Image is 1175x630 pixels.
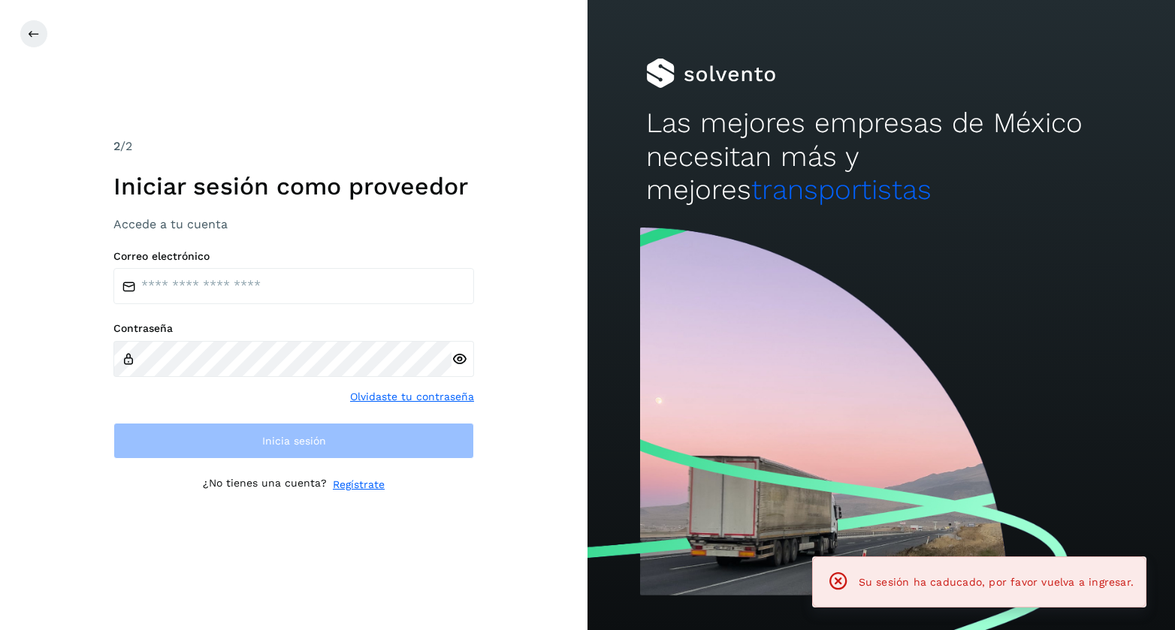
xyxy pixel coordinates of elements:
[113,172,474,200] h1: Iniciar sesión como proveedor
[113,423,474,459] button: Inicia sesión
[113,137,474,155] div: /2
[113,217,474,231] h3: Accede a tu cuenta
[859,576,1134,588] span: Su sesión ha caducado, por favor vuelva a ingresar.
[262,436,326,446] span: Inicia sesión
[203,477,327,493] p: ¿No tienes una cuenta?
[113,250,474,263] label: Correo electrónico
[350,389,474,405] a: Olvidaste tu contraseña
[113,322,474,335] label: Contraseña
[113,139,120,153] span: 2
[646,107,1116,206] h2: Las mejores empresas de México necesitan más y mejores
[333,477,385,493] a: Regístrate
[751,173,932,206] span: transportistas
